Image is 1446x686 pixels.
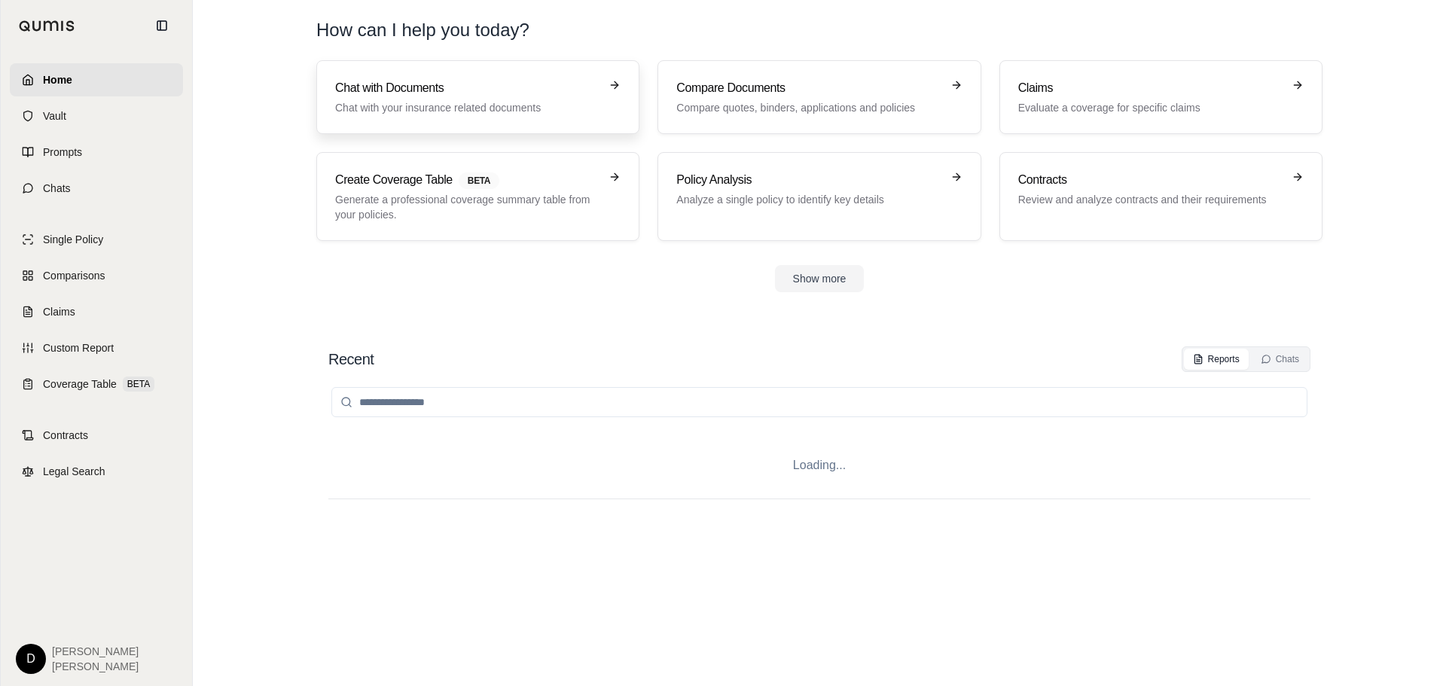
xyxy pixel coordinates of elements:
[10,259,183,292] a: Comparisons
[43,464,105,479] span: Legal Search
[316,60,639,134] a: Chat with DocumentsChat with your insurance related documents
[43,145,82,160] span: Prompts
[10,136,183,169] a: Prompts
[52,659,139,674] span: [PERSON_NAME]
[335,192,599,222] p: Generate a professional coverage summary table from your policies.
[999,152,1322,241] a: ContractsReview and analyze contracts and their requirements
[676,100,941,115] p: Compare quotes, binders, applications and policies
[335,79,599,97] h3: Chat with Documents
[43,377,117,392] span: Coverage Table
[328,349,374,370] h2: Recent
[657,152,981,241] a: Policy AnalysisAnalyze a single policy to identify key details
[316,152,639,241] a: Create Coverage TableBETAGenerate a professional coverage summary table from your policies.
[43,181,71,196] span: Chats
[10,419,183,452] a: Contracts
[676,192,941,207] p: Analyze a single policy to identify key details
[10,223,183,256] a: Single Policy
[999,60,1322,134] a: ClaimsEvaluate a coverage for specific claims
[10,172,183,205] a: Chats
[1018,171,1283,189] h3: Contracts
[1018,192,1283,207] p: Review and analyze contracts and their requirements
[1018,79,1283,97] h3: Claims
[10,331,183,364] a: Custom Report
[43,340,114,355] span: Custom Report
[16,644,46,674] div: D
[1018,100,1283,115] p: Evaluate a coverage for specific claims
[52,644,139,659] span: [PERSON_NAME]
[1184,349,1249,370] button: Reports
[43,72,72,87] span: Home
[43,268,105,283] span: Comparisons
[657,60,981,134] a: Compare DocumentsCompare quotes, binders, applications and policies
[10,367,183,401] a: Coverage TableBETA
[123,377,154,392] span: BETA
[1252,349,1308,370] button: Chats
[10,63,183,96] a: Home
[316,18,529,42] h1: How can I help you today?
[19,20,75,32] img: Qumis Logo
[10,295,183,328] a: Claims
[10,455,183,488] a: Legal Search
[43,108,66,123] span: Vault
[1261,353,1299,365] div: Chats
[43,304,75,319] span: Claims
[459,172,499,189] span: BETA
[10,99,183,133] a: Vault
[328,432,1310,498] div: Loading...
[676,171,941,189] h3: Policy Analysis
[1193,353,1240,365] div: Reports
[43,428,88,443] span: Contracts
[676,79,941,97] h3: Compare Documents
[775,265,865,292] button: Show more
[150,14,174,38] button: Collapse sidebar
[43,232,103,247] span: Single Policy
[335,100,599,115] p: Chat with your insurance related documents
[335,171,599,189] h3: Create Coverage Table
